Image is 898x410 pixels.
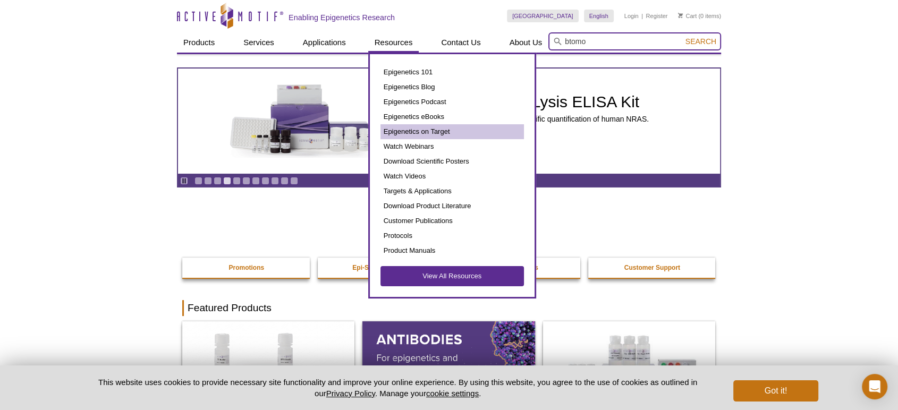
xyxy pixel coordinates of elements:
img: Your Cart [678,13,683,18]
a: Customer Support [588,258,717,278]
a: Go to slide 5 [233,177,241,185]
a: Go to slide 3 [214,177,222,185]
strong: Customer Support [624,264,680,271]
a: Cart [678,12,697,20]
a: Go to slide 1 [194,177,202,185]
div: Open Intercom Messenger [862,374,887,399]
a: Targets & Applications [380,184,524,199]
a: Toggle autoplay [180,177,188,185]
a: Watch Videos [380,169,524,184]
input: Keyword, Cat. No. [548,32,721,50]
h2: Featured Products [182,300,716,316]
a: Epigenetics Podcast [380,95,524,109]
a: Contact Us [435,32,487,53]
a: Download Product Literature [380,199,524,213]
a: View All Resources [380,266,524,286]
a: English [584,10,614,22]
a: Epigenetics Blog [380,80,524,95]
img: NRAS In-well Lysis ELISA Kit [221,84,380,158]
a: Resources [368,32,419,53]
a: Go to slide 11 [290,177,298,185]
a: Product Manuals [380,243,524,258]
a: Watch Webinars [380,139,524,154]
a: Download Scientific Posters [380,154,524,169]
a: Products [177,32,221,53]
h2: NRAS In-well Lysis ELISA Kit [433,94,649,110]
a: Promotions [182,258,311,278]
a: Epigenetics on Target [380,124,524,139]
a: Epigenetics 101 [380,65,524,80]
p: This website uses cookies to provide necessary site functionality and improve your online experie... [80,377,716,399]
article: NRAS In-well Lysis ELISA Kit [178,69,720,174]
a: Go to slide 7 [252,177,260,185]
button: Search [682,37,719,46]
a: Services [237,32,281,53]
span: Search [685,37,716,46]
a: Privacy Policy [326,389,375,398]
a: Epi-Services Quote [318,258,446,278]
a: Go to slide 6 [242,177,250,185]
a: Register [646,12,667,20]
a: Go to slide 4 [223,177,231,185]
h2: Enabling Epigenetics Research [289,13,395,22]
a: Go to slide 2 [204,177,212,185]
li: (0 items) [678,10,721,22]
strong: Online Events [496,264,538,271]
a: Login [624,12,639,20]
a: Protocols [380,228,524,243]
a: Applications [296,32,352,53]
a: [GEOGRAPHIC_DATA] [507,10,579,22]
strong: Promotions [228,264,264,271]
p: Fast, sensitive, and highly specific quantification of human NRAS. [433,114,649,124]
a: Go to slide 9 [271,177,279,185]
a: Go to slide 10 [281,177,289,185]
button: Got it! [733,380,818,402]
a: Epigenetics eBooks [380,109,524,124]
a: NRAS In-well Lysis ELISA Kit NRAS In-well Lysis ELISA Kit Fast, sensitive, and highly specific qu... [178,69,720,174]
a: Go to slide 8 [261,177,269,185]
button: cookie settings [426,389,479,398]
a: Customer Publications [380,213,524,228]
li: | [641,10,643,22]
a: About Us [503,32,549,53]
strong: Epi-Services Quote [352,264,411,271]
